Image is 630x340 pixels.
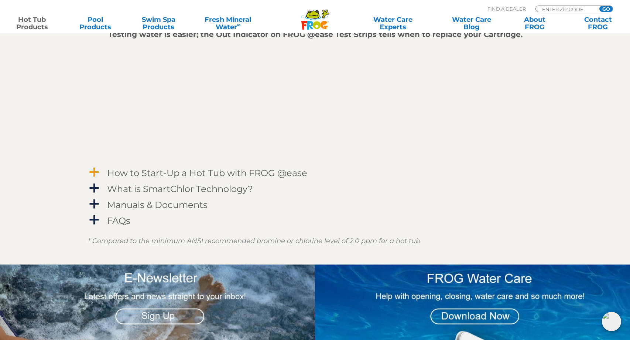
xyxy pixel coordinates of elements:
[88,214,542,228] a: a FAQs
[88,198,542,212] a: a Manuals & Documents
[107,216,130,226] h4: FAQs
[71,16,120,31] a: PoolProducts
[134,16,183,31] a: Swim SpaProducts
[197,16,259,31] a: Fresh MineralWater∞
[88,182,542,196] a: a What is SmartChlor Technology?
[89,183,100,194] span: a
[7,16,57,31] a: Hot TubProducts
[353,16,433,31] a: Water CareExperts
[510,16,559,31] a: AboutFROG
[602,312,621,331] img: openIcon
[107,184,253,194] h4: What is SmartChlor Technology?
[108,40,315,157] iframe: FROG® @ease® Testing Strips
[89,199,100,210] span: a
[447,16,496,31] a: Water CareBlog
[89,167,100,178] span: a
[88,166,542,180] a: a How to Start-Up a Hot Tub with FROG @ease
[237,22,241,28] sup: ∞
[107,168,307,178] h4: How to Start-Up a Hot Tub with FROG @ease
[88,237,420,245] em: * Compared to the minimum ANSI recommended bromine or chlorine level of 2.0 ppm for a hot tub
[573,16,623,31] a: ContactFROG
[599,6,613,12] input: GO
[108,30,523,39] strong: Testing water is easier; the Out Indicator on FROG @ease Test Strips tells when to replace your C...
[107,200,208,210] h4: Manuals & Documents
[541,6,591,12] input: Zip Code Form
[89,215,100,226] span: a
[487,6,526,12] p: Find A Dealer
